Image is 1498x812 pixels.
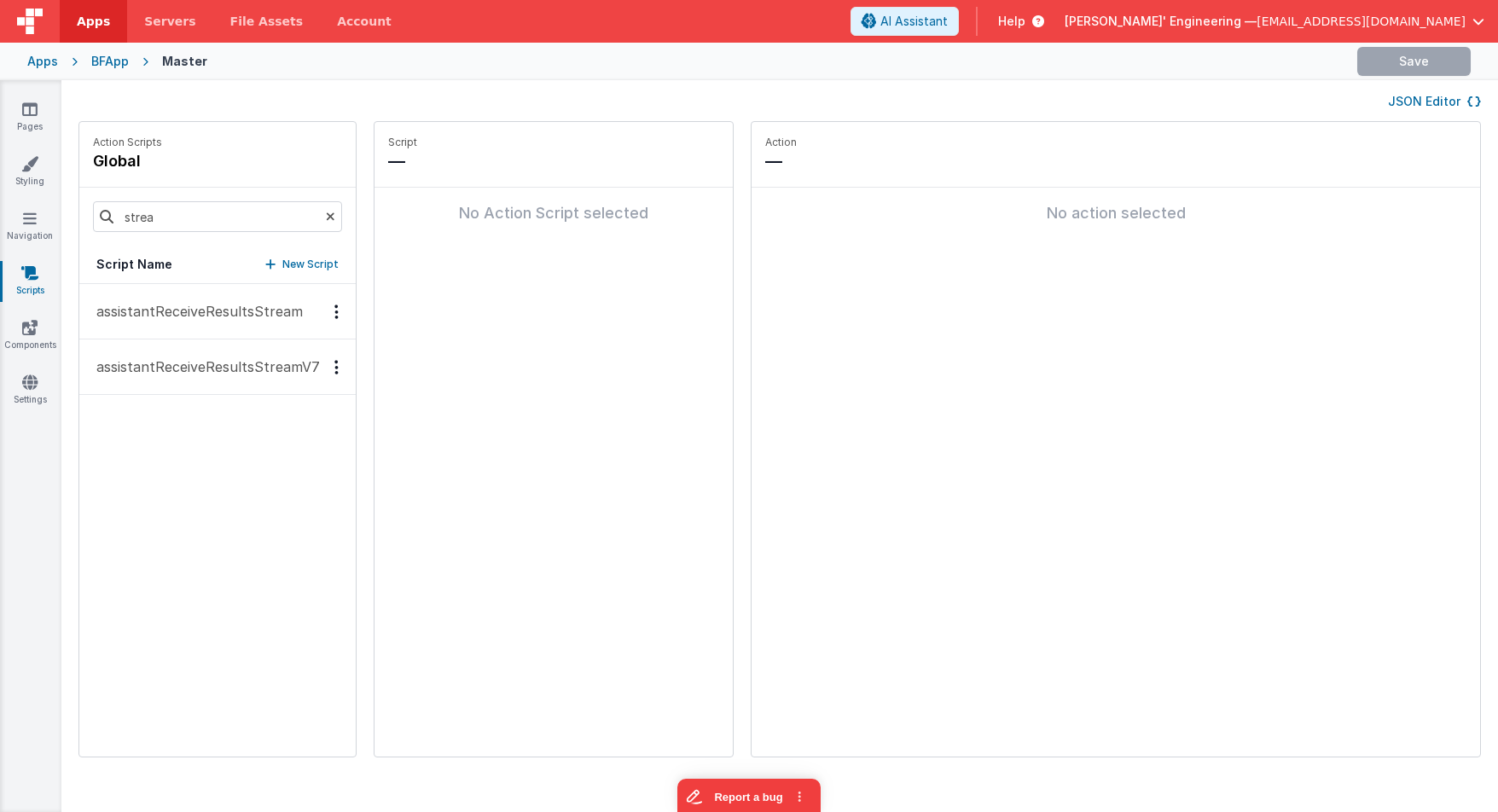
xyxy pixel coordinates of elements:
div: Options [324,360,349,374]
h5: Script Name [96,256,172,273]
div: No Action Script selected [388,201,719,225]
button: JSON Editor [1388,93,1481,110]
p: Action Scripts [93,136,162,149]
div: Master [162,53,207,70]
p: assistantReceiveResultsStream [86,301,303,322]
p: — [765,149,1466,173]
button: AI Assistant [851,7,959,36]
button: [PERSON_NAME]' Engineering — [EMAIL_ADDRESS][DOMAIN_NAME] [1065,13,1484,30]
p: assistantReceiveResultsStreamV7 [86,357,320,377]
input: Search scripts [93,201,342,232]
span: [PERSON_NAME]' Engineering — [1065,13,1257,30]
button: Save [1357,47,1471,76]
span: File Assets [230,13,304,30]
span: [EMAIL_ADDRESS][DOMAIN_NAME] [1257,13,1466,30]
div: No action selected [765,201,1466,225]
p: Script [388,136,719,149]
p: — [388,149,719,173]
button: assistantReceiveResultsStreamV7 [79,339,356,395]
span: Servers [144,13,195,30]
div: Apps [27,53,58,70]
span: AI Assistant [880,13,948,30]
span: Apps [77,13,110,30]
h4: global [93,149,162,173]
div: BFApp [91,53,129,70]
button: New Script [265,256,339,273]
p: New Script [282,256,339,273]
button: assistantReceiveResultsStream [79,284,356,339]
div: Options [324,304,349,319]
p: Action [765,136,1466,149]
span: Help [998,13,1025,30]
